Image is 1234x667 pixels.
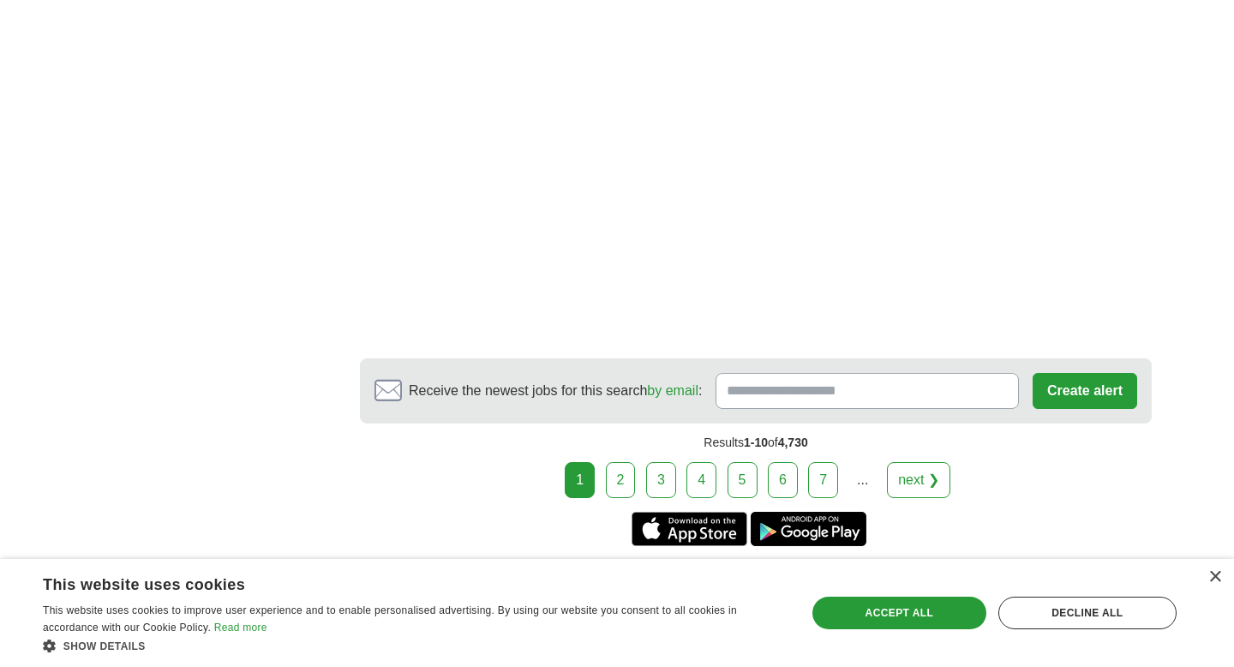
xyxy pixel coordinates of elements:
[43,569,741,595] div: This website uses cookies
[846,463,880,497] div: ...
[744,436,768,449] span: 1-10
[646,462,676,498] a: 3
[728,462,758,498] a: 5
[63,640,146,652] span: Show details
[778,436,808,449] span: 4,730
[768,462,798,498] a: 6
[751,512,866,546] a: Get the Android app
[1033,373,1137,409] button: Create alert
[808,462,838,498] a: 7
[887,462,950,498] a: next ❯
[360,424,1152,462] div: Results of
[606,462,636,498] a: 2
[1208,571,1221,584] div: Close
[998,597,1177,629] div: Decline all
[43,604,737,634] span: This website uses cookies to improve user experience and to enable personalised advertising. By u...
[812,597,986,629] div: Accept all
[214,622,267,634] a: Read more, opens a new window
[647,383,698,398] a: by email
[686,462,716,498] a: 4
[565,462,595,498] div: 1
[632,512,747,546] a: Get the iPhone app
[409,381,702,401] span: Receive the newest jobs for this search :
[43,637,784,654] div: Show details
